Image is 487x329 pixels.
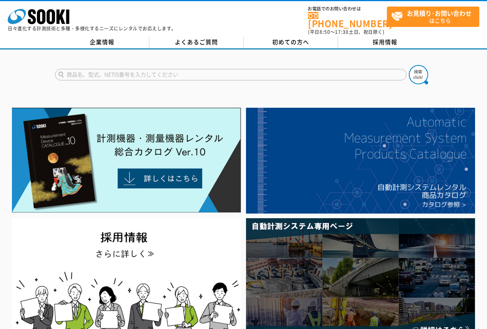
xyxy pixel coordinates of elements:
[12,108,241,213] img: Catalog Ver10
[308,12,387,28] a: [PHONE_NUMBER]
[8,26,176,31] p: 日々進化する計測技術と多種・多様化するニーズにレンタルでお応えします。
[55,69,407,80] input: 商品名、型式、NETIS番号を入力してください
[335,28,349,35] span: 17:30
[308,7,387,11] span: お電話でのお問い合わせは
[387,7,479,27] a: お見積り･お問い合わせはこちら
[244,37,338,48] a: 初めての方へ
[320,28,330,35] span: 8:50
[409,65,428,84] img: btn_search.png
[308,28,384,35] span: (平日 ～ 土日、祝日除く)
[55,37,149,48] a: 企業情報
[149,37,244,48] a: よくあるご質問
[272,38,309,46] span: 初めての方へ
[246,108,475,214] img: 自動計測システムカタログ
[407,8,472,18] strong: お見積り･お問い合わせ
[391,7,479,26] span: はこちら
[338,37,432,48] a: 採用情報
